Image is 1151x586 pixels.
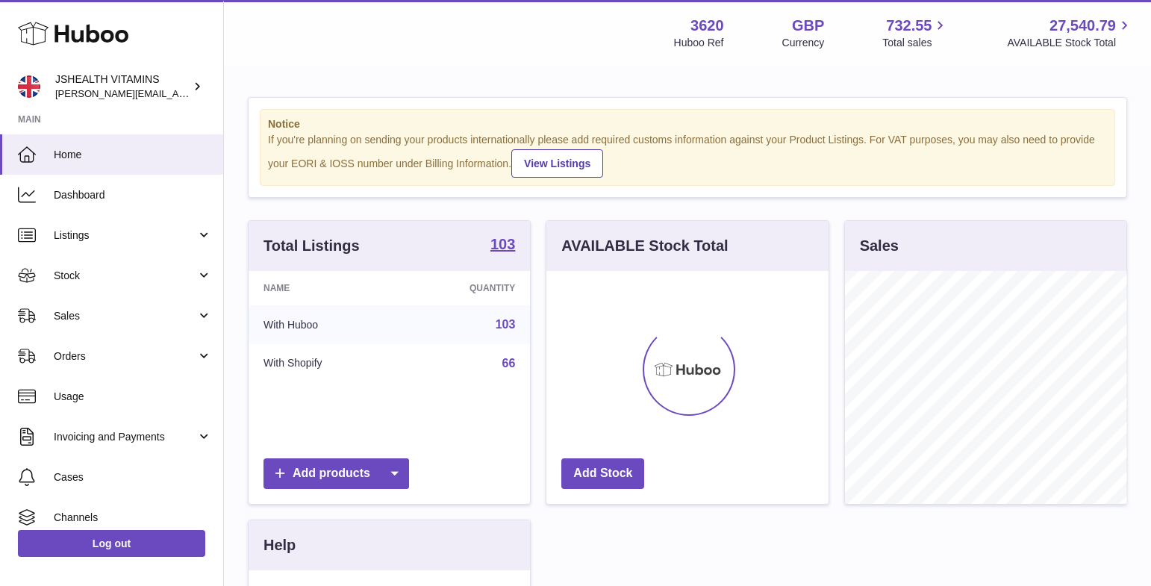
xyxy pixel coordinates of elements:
span: Cases [54,470,212,484]
div: If you're planning on sending your products internationally please add required customs informati... [268,133,1107,178]
h3: Sales [860,236,899,256]
img: francesca@jshealthvitamins.com [18,75,40,98]
span: Channels [54,511,212,525]
strong: 3620 [690,16,724,36]
div: Currency [782,36,825,50]
a: 103 [490,237,515,255]
span: 27,540.79 [1049,16,1116,36]
span: 732.55 [886,16,932,36]
a: View Listings [511,149,603,178]
span: Dashboard [54,188,212,202]
strong: 103 [490,237,515,252]
a: Add products [263,458,409,489]
span: Usage [54,390,212,404]
span: Stock [54,269,196,283]
span: AVAILABLE Stock Total [1007,36,1133,50]
td: With Shopify [249,344,400,383]
a: Log out [18,530,205,557]
h3: Total Listings [263,236,360,256]
div: JSHEALTH VITAMINS [55,72,190,101]
h3: Help [263,535,296,555]
span: Sales [54,309,196,323]
a: 103 [496,318,516,331]
span: [PERSON_NAME][EMAIL_ADDRESS][DOMAIN_NAME] [55,87,299,99]
h3: AVAILABLE Stock Total [561,236,728,256]
strong: GBP [792,16,824,36]
span: Total sales [882,36,949,50]
div: Huboo Ref [674,36,724,50]
th: Quantity [400,271,530,305]
a: Add Stock [561,458,644,489]
a: 732.55 Total sales [882,16,949,50]
a: 66 [502,357,516,370]
a: 27,540.79 AVAILABLE Stock Total [1007,16,1133,50]
td: With Huboo [249,305,400,344]
span: Listings [54,228,196,243]
span: Invoicing and Payments [54,430,196,444]
th: Name [249,271,400,305]
span: Orders [54,349,196,364]
span: Home [54,148,212,162]
strong: Notice [268,117,1107,131]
